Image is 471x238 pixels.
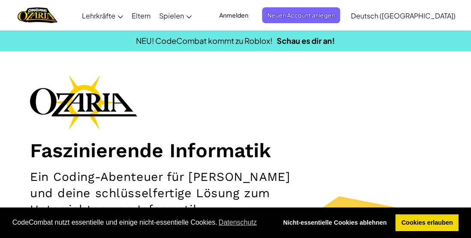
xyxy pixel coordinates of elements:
[30,75,137,130] img: Ozaria branding logo
[78,4,127,27] a: Lehrkräfte
[82,11,115,20] span: Lehrkräfte
[136,36,272,46] span: NEU! CodeCombat kommt zu Roblox!
[18,6,57,24] a: Ozaria by CodeCombat logo
[127,4,155,27] a: Eltern
[159,11,184,20] span: Spielen
[347,4,460,27] a: Deutsch ([GEOGRAPHIC_DATA])
[351,11,456,20] span: Deutsch ([GEOGRAPHIC_DATA])
[217,216,258,229] a: learn more about cookies
[155,4,196,27] a: Spielen
[214,7,254,23] button: Anmelden
[262,7,340,23] button: Neuen Account anlegen
[277,214,392,232] a: deny cookies
[30,169,305,218] h2: Ein Coding-Abenteuer für [PERSON_NAME] und deine schlüsselfertige Lösung zum Unterrichten von Inf...
[277,36,335,46] a: Schau es dir an!
[18,6,57,24] img: Home
[396,214,459,232] a: allow cookies
[30,138,441,162] h1: Faszinierende Informatik
[12,216,271,229] span: CodeCombat nutzt essentielle und einige nicht-essentielle Cookies.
